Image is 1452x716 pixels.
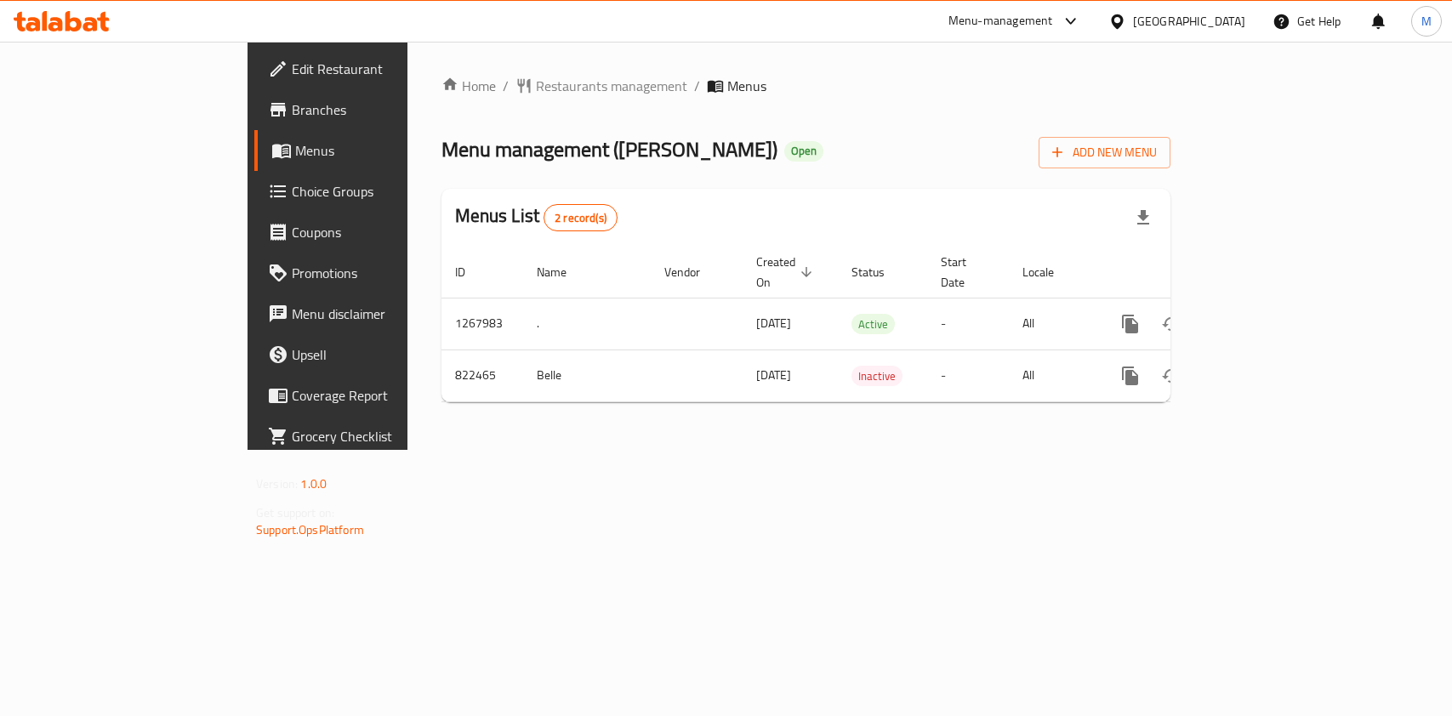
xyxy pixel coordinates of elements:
span: Vendor [664,262,722,282]
div: Export file [1123,197,1164,238]
span: Start Date [941,252,988,293]
td: . [523,298,651,349]
span: Menus [295,140,476,161]
a: Menu disclaimer [254,293,490,334]
a: Upsell [254,334,490,375]
nav: breadcrumb [441,76,1170,96]
span: Open [784,144,823,158]
button: more [1110,304,1151,344]
span: Promotions [292,263,476,283]
span: Status [851,262,907,282]
a: Coverage Report [254,375,490,416]
span: Get support on: [256,502,334,524]
span: Version: [256,473,298,495]
div: Open [784,141,823,162]
table: enhanced table [441,247,1287,402]
td: Belle [523,349,651,401]
a: Promotions [254,253,490,293]
div: [GEOGRAPHIC_DATA] [1133,12,1245,31]
span: Grocery Checklist [292,426,476,446]
span: [DATE] [756,312,791,334]
span: Coverage Report [292,385,476,406]
span: Add New Menu [1052,142,1157,163]
span: Coupons [292,222,476,242]
a: Menus [254,130,490,171]
h2: Menus List [455,203,618,231]
span: [DATE] [756,364,791,386]
div: Active [851,314,895,334]
a: Branches [254,89,490,130]
div: Total records count [544,204,618,231]
th: Actions [1096,247,1287,298]
li: / [694,76,700,96]
a: Edit Restaurant [254,48,490,89]
span: 1.0.0 [300,473,327,495]
button: Change Status [1151,355,1192,396]
button: Add New Menu [1039,137,1170,168]
span: Created On [756,252,817,293]
a: Grocery Checklist [254,416,490,457]
span: Upsell [292,344,476,365]
td: All [1009,349,1096,401]
span: ID [455,262,487,282]
span: Name [537,262,589,282]
li: / [503,76,509,96]
span: 2 record(s) [544,210,617,226]
span: Choice Groups [292,181,476,202]
div: Menu-management [948,11,1053,31]
button: Change Status [1151,304,1192,344]
td: - [927,349,1009,401]
a: Coupons [254,212,490,253]
span: Inactive [851,367,903,386]
span: Menus [727,76,766,96]
a: Restaurants management [515,76,687,96]
span: Edit Restaurant [292,59,476,79]
span: Restaurants management [536,76,687,96]
a: Choice Groups [254,171,490,212]
span: M [1421,12,1432,31]
a: Support.OpsPlatform [256,519,364,541]
span: Menu disclaimer [292,304,476,324]
div: Inactive [851,366,903,386]
span: Locale [1022,262,1076,282]
span: Branches [292,99,476,120]
td: All [1009,298,1096,349]
td: - [927,298,1009,349]
button: more [1110,355,1151,396]
span: Active [851,315,895,334]
span: Menu management ( [PERSON_NAME] ) [441,130,777,168]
